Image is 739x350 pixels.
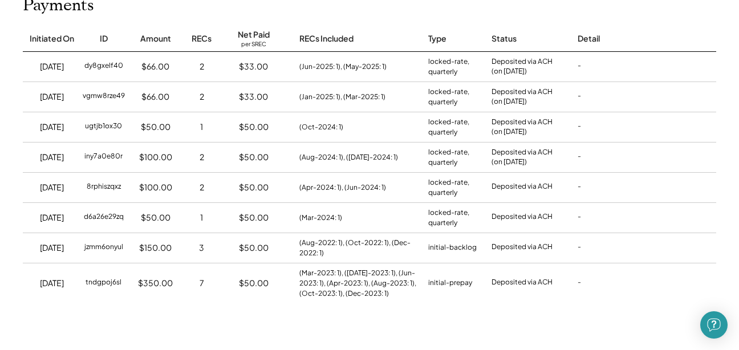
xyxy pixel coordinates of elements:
[428,117,480,137] div: locked-rate, quarterly
[578,278,581,289] div: -
[40,212,64,223] div: [DATE]
[492,278,553,289] div: Deposited via ACH
[700,311,728,339] div: Open Intercom Messenger
[141,212,170,223] div: $50.00
[492,117,553,137] div: Deposited via ACH (on [DATE])
[141,121,170,133] div: $50.00
[84,242,123,254] div: jzmm6onyul
[200,278,204,289] div: 7
[138,278,173,289] div: $350.00
[492,242,553,254] div: Deposited via ACH
[492,148,553,167] div: Deposited via ACH (on [DATE])
[578,121,581,133] div: -
[87,182,121,193] div: 8rphiszqxz
[239,278,269,289] div: $50.00
[238,29,270,40] div: Net Paid
[299,182,386,193] div: (Apr-2024: 1), (Jun-2024: 1)
[578,152,581,163] div: -
[40,61,64,72] div: [DATE]
[200,212,203,223] div: 1
[428,242,477,254] div: initial-backlog
[299,62,387,72] div: (Jun-2025: 1), (May-2025: 1)
[578,242,581,254] div: -
[299,122,343,132] div: (Oct-2024: 1)
[200,61,204,72] div: 2
[428,87,480,107] div: locked-rate, quarterly
[578,91,581,103] div: -
[239,242,269,254] div: $50.00
[84,152,123,163] div: iny7a0e80r
[578,33,600,44] div: Detail
[428,56,480,77] div: locked-rate, quarterly
[492,212,553,223] div: Deposited via ACH
[492,57,553,76] div: Deposited via ACH (on [DATE])
[578,182,581,193] div: -
[428,147,480,168] div: locked-rate, quarterly
[200,91,204,103] div: 2
[492,182,553,193] div: Deposited via ACH
[299,268,417,299] div: (Mar-2023: 1), ([DATE]-2023: 1), (Jun-2023: 1), (Apr-2023: 1), (Aug-2023: 1), (Oct-2023: 1), (Dec...
[299,92,385,102] div: (Jan-2025: 1), (Mar-2025: 1)
[428,177,480,198] div: locked-rate, quarterly
[200,182,204,193] div: 2
[84,212,124,223] div: d6a26e29zq
[139,152,172,163] div: $100.00
[30,33,74,44] div: Initiated On
[239,182,269,193] div: $50.00
[492,87,553,107] div: Deposited via ACH (on [DATE])
[428,207,480,228] div: locked-rate, quarterly
[299,152,398,162] div: (Aug-2024: 1), ([DATE]-2024: 1)
[241,40,266,49] div: per SREC
[200,121,203,133] div: 1
[299,213,342,223] div: (Mar-2024: 1)
[40,152,64,163] div: [DATE]
[84,61,123,72] div: dy8gxelf40
[428,33,446,44] div: Type
[100,33,108,44] div: ID
[83,91,125,103] div: vgmw8rze49
[40,121,64,133] div: [DATE]
[299,33,354,44] div: RECs Included
[141,61,169,72] div: $66.00
[192,33,212,44] div: RECs
[578,212,581,223] div: -
[40,278,64,289] div: [DATE]
[40,91,64,103] div: [DATE]
[578,61,581,72] div: -
[492,33,517,44] div: Status
[239,91,268,103] div: $33.00
[40,242,64,254] div: [DATE]
[428,278,472,289] div: initial-prepay
[85,121,122,133] div: ugtjb1ox30
[40,182,64,193] div: [DATE]
[299,238,417,258] div: (Aug-2022: 1), (Oct-2022: 1), (Dec-2022: 1)
[239,61,268,72] div: $33.00
[141,91,169,103] div: $66.00
[139,242,172,254] div: $150.00
[200,152,204,163] div: 2
[239,152,269,163] div: $50.00
[239,212,269,223] div: $50.00
[139,182,172,193] div: $100.00
[239,121,269,133] div: $50.00
[86,278,121,289] div: tndgpoj6sl
[140,33,171,44] div: Amount
[199,242,204,254] div: 3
